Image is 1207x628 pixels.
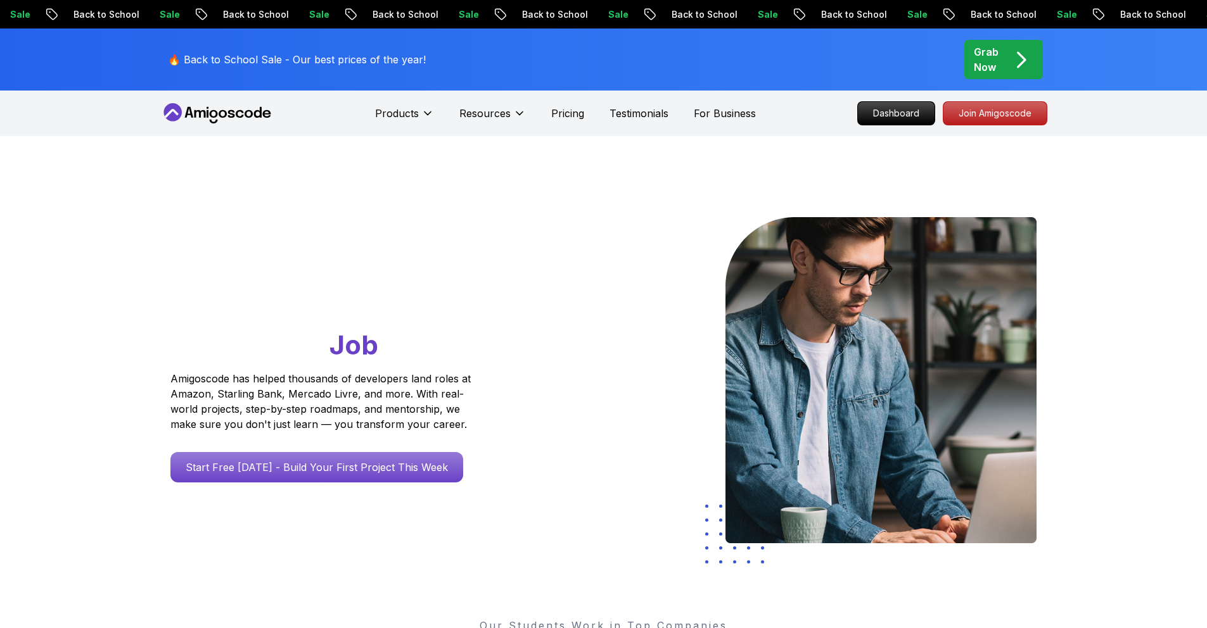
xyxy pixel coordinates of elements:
[943,102,1047,125] p: Join Amigoscode
[1151,8,1192,21] p: Sale
[916,8,1002,21] p: Back to School
[375,106,419,121] p: Products
[170,452,463,482] a: Start Free [DATE] - Build Your First Project This Week
[105,8,145,21] p: Sale
[725,217,1037,543] img: hero
[610,106,668,121] a: Testimonials
[170,217,520,363] h1: Go From Learning to Hired: Master Java, Spring Boot & Cloud Skills That Get You the
[857,101,935,125] a: Dashboard
[317,8,404,21] p: Back to School
[553,8,594,21] p: Sale
[170,371,475,432] p: Amigoscode has helped thousands of developers land roles at Amazon, Starling Bank, Mercado Livre,...
[375,106,434,131] button: Products
[943,101,1047,125] a: Join Amigoscode
[1065,8,1151,21] p: Back to School
[1002,8,1042,21] p: Sale
[254,8,295,21] p: Sale
[858,102,935,125] p: Dashboard
[766,8,852,21] p: Back to School
[404,8,444,21] p: Sale
[974,44,999,75] p: Grab Now
[459,106,511,121] p: Resources
[694,106,756,121] a: For Business
[329,329,378,361] span: Job
[168,52,426,67] p: 🔥 Back to School Sale - Our best prices of the year!
[467,8,553,21] p: Back to School
[18,8,105,21] p: Back to School
[551,106,584,121] a: Pricing
[168,8,254,21] p: Back to School
[616,8,703,21] p: Back to School
[852,8,893,21] p: Sale
[459,106,526,131] button: Resources
[703,8,743,21] p: Sale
